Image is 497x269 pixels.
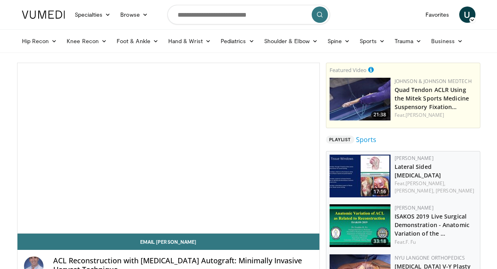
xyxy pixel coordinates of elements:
a: 33:18 [330,204,391,247]
a: [PERSON_NAME] [436,187,474,194]
img: b78fd9da-dc16-4fd1-a89d-538d899827f1.150x105_q85_crop-smart_upscale.jpg [330,78,391,120]
a: Hip Recon [17,33,62,49]
a: NYU Langone Orthopedics [395,254,465,261]
a: Quad Tendon ACLR Using the Mitek Sports Medicine Suspensory Fixation… [395,86,469,111]
a: Spine [323,33,355,49]
a: [PERSON_NAME] [395,204,434,211]
a: [PERSON_NAME] [395,155,434,162]
span: Playlist [326,136,354,144]
a: Shoulder & Elbow [259,33,323,49]
a: Hand & Wrist [163,33,216,49]
a: Johnson & Johnson MedTech [395,78,472,85]
small: Featured Video [330,66,367,74]
span: 17:16 [371,188,388,195]
a: 17:16 [330,155,391,197]
video-js: Video Player [17,63,319,234]
a: Knee Recon [62,33,112,49]
a: Specialties [70,7,116,23]
span: 33:18 [371,238,388,245]
a: [PERSON_NAME], [406,180,445,187]
a: Lateral Sided [MEDICAL_DATA] [395,163,441,179]
img: c79497f0-7704-4586-bf38-b8940f557c0c.150x105_q85_crop-smart_upscale.jpg [330,204,391,247]
a: Favorites [421,7,454,23]
a: Pediatrics [216,33,259,49]
div: Feat. [395,180,477,195]
a: Sports [355,33,390,49]
a: F. Fu [406,238,416,245]
a: 21:38 [330,78,391,120]
div: Feat. [395,112,477,119]
a: Email [PERSON_NAME] [17,234,319,250]
a: Foot & Ankle [112,33,163,49]
a: [PERSON_NAME] [406,112,444,118]
img: 7753dcb8-cd07-4147-b37c-1b502e1576b2.150x105_q85_crop-smart_upscale.jpg [330,155,391,197]
a: Business [426,33,468,49]
div: Feat. [395,238,477,246]
img: VuMedi Logo [22,11,65,19]
span: 21:38 [371,111,388,118]
a: Trauma [390,33,427,49]
a: Browse [115,7,153,23]
a: [PERSON_NAME], [395,187,434,194]
input: Search topics, interventions [167,5,330,24]
a: U [459,7,475,23]
a: ISAKOS 2019 Live Surgical Demonstration - Anatomic Variation of the … [395,212,469,237]
a: Sports [356,135,376,144]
